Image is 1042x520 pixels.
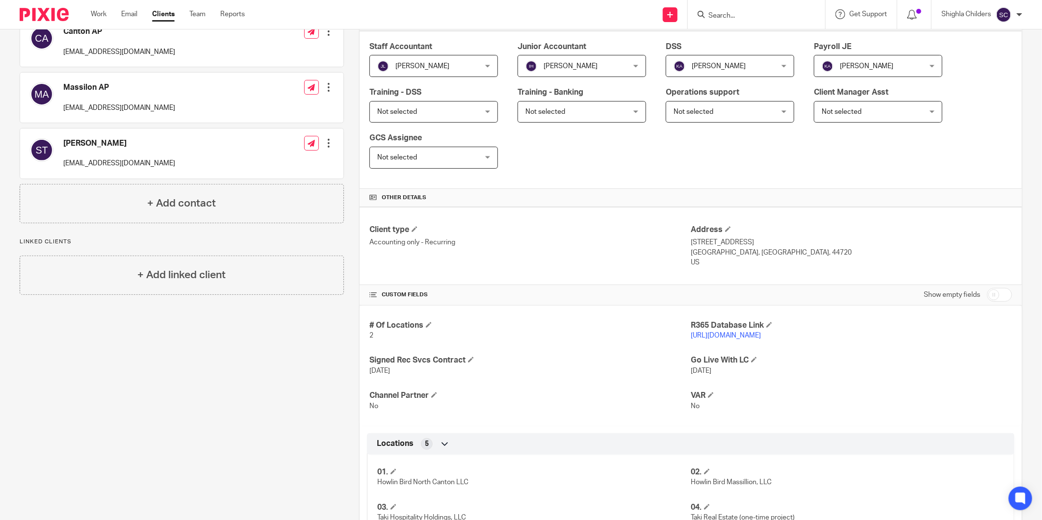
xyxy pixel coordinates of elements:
[691,225,1012,235] h4: Address
[822,108,861,115] span: Not selected
[30,26,53,50] img: svg%3E
[707,12,796,21] input: Search
[377,108,417,115] span: Not selected
[369,225,691,235] h4: Client type
[20,238,344,246] p: Linked clients
[369,237,691,247] p: Accounting only - Recurring
[525,108,565,115] span: Not selected
[20,8,69,21] img: Pixie
[692,63,746,70] span: [PERSON_NAME]
[30,82,53,106] img: svg%3E
[377,467,691,477] h4: 01.
[691,237,1012,247] p: [STREET_ADDRESS]
[369,134,422,142] span: GCS Assignee
[849,11,887,18] span: Get Support
[147,196,216,211] h4: + Add contact
[822,60,834,72] img: svg%3E
[369,320,691,331] h4: # Of Locations
[369,291,691,299] h4: CUSTOM FIELDS
[544,63,598,70] span: [PERSON_NAME]
[369,367,390,374] span: [DATE]
[691,258,1012,267] p: US
[220,9,245,19] a: Reports
[369,403,378,410] span: No
[30,138,53,162] img: svg%3E
[518,43,586,51] span: Junior Accountant
[63,82,175,93] h4: Massilon AP
[666,43,681,51] span: DSS
[840,63,894,70] span: [PERSON_NAME]
[63,103,175,113] p: [EMAIL_ADDRESS][DOMAIN_NAME]
[382,194,426,202] span: Other details
[691,390,1012,401] h4: VAR
[691,467,1004,477] h4: 02.
[63,158,175,168] p: [EMAIL_ADDRESS][DOMAIN_NAME]
[691,355,1012,365] h4: Go Live With LC
[666,88,739,96] span: Operations support
[691,479,772,486] span: Howlin Bird Massillion, LLC
[63,26,175,37] h4: Canton AP
[369,390,691,401] h4: Channel Partner
[377,479,469,486] span: Howlin Bird North Canton LLC
[121,9,137,19] a: Email
[924,290,980,300] label: Show empty fields
[63,138,175,149] h4: [PERSON_NAME]
[395,63,449,70] span: [PERSON_NAME]
[691,332,761,339] a: [URL][DOMAIN_NAME]
[691,320,1012,331] h4: R365 Database Link
[91,9,106,19] a: Work
[691,367,711,374] span: [DATE]
[369,332,373,339] span: 2
[996,7,1012,23] img: svg%3E
[377,502,691,513] h4: 03.
[941,9,991,19] p: Shighla Childers
[814,43,852,51] span: Payroll JE
[377,439,414,449] span: Locations
[518,88,583,96] span: Training - Banking
[369,88,421,96] span: Training - DSS
[152,9,175,19] a: Clients
[63,47,175,57] p: [EMAIL_ADDRESS][DOMAIN_NAME]
[691,403,700,410] span: No
[814,88,889,96] span: Client Manager Asst
[425,439,429,449] span: 5
[377,154,417,161] span: Not selected
[674,108,713,115] span: Not selected
[377,60,389,72] img: svg%3E
[137,267,226,283] h4: + Add linked client
[369,43,432,51] span: Staff Accountant
[525,60,537,72] img: svg%3E
[691,502,1004,513] h4: 04.
[189,9,206,19] a: Team
[691,248,1012,258] p: [GEOGRAPHIC_DATA], [GEOGRAPHIC_DATA], 44720
[674,60,685,72] img: svg%3E
[369,355,691,365] h4: Signed Rec Svcs Contract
